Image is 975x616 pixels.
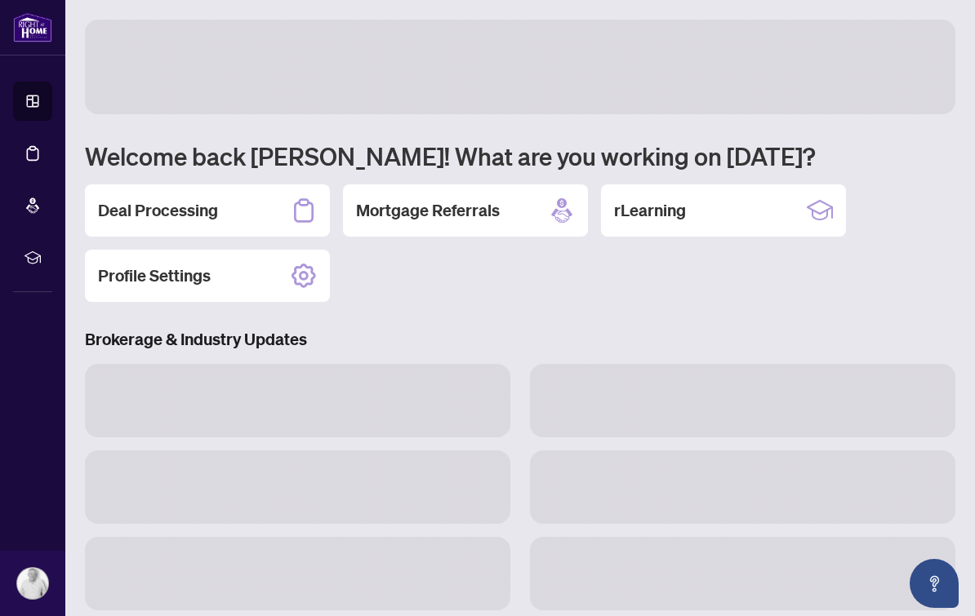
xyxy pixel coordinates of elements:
h2: Profile Settings [98,264,211,287]
h2: Mortgage Referrals [356,199,500,222]
h3: Brokerage & Industry Updates [85,328,955,351]
img: Profile Icon [17,568,48,599]
h1: Welcome back [PERSON_NAME]! What are you working on [DATE]? [85,140,955,171]
img: logo [13,12,52,42]
button: Open asap [910,559,959,608]
h2: rLearning [614,199,686,222]
h2: Deal Processing [98,199,218,222]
